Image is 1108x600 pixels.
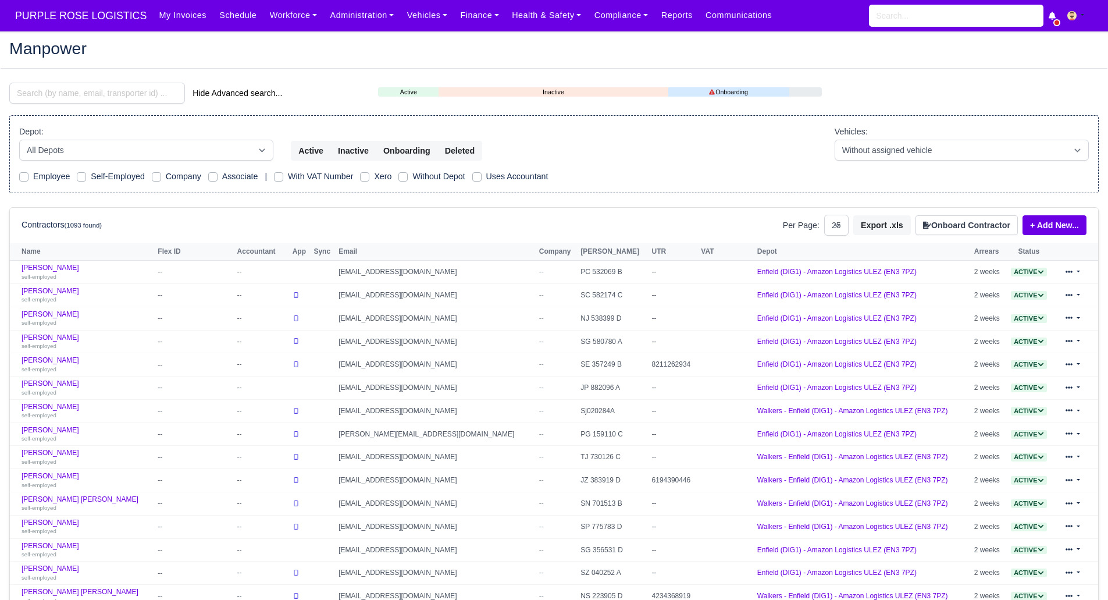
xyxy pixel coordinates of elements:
[1011,407,1046,416] span: Active
[1011,384,1046,392] span: Active
[915,215,1018,235] button: Onboard Contractor
[655,4,699,27] a: Reports
[22,528,56,534] small: self-employed
[22,356,152,373] a: [PERSON_NAME] self-employed
[1011,291,1046,299] a: Active
[234,284,290,307] td: --
[374,170,391,183] label: Xero
[19,125,44,139] label: Depot:
[234,243,290,261] th: Accountant
[1011,430,1046,439] span: Active
[9,4,152,27] span: PURPLE ROSE LOGISTICS
[539,314,544,322] span: --
[1011,499,1046,508] span: Active
[539,338,544,346] span: --
[539,592,544,600] span: --
[234,307,290,330] td: --
[22,333,152,350] a: [PERSON_NAME] self-employed
[971,284,1006,307] td: 2 weeks
[539,360,544,368] span: --
[649,423,699,446] td: --
[288,170,353,183] label: With VAT Number
[336,515,536,538] td: [EMAIL_ADDRESS][DOMAIN_NAME]
[835,125,868,139] label: Vehicles:
[578,492,649,516] td: SN 701513 B
[971,353,1006,377] td: 2 weeks
[323,4,400,27] a: Administration
[1011,453,1046,461] a: Active
[155,562,234,585] td: --
[213,4,263,27] a: Schedule
[336,562,536,585] td: [EMAIL_ADDRESS][DOMAIN_NAME]
[971,515,1006,538] td: 2 weeks
[757,338,917,346] a: Enfield (DIG1) - Amazon Logistics ULEZ (EN3 7PZ)
[234,423,290,446] td: --
[971,261,1006,284] td: 2 weeks
[22,435,56,442] small: self-employed
[757,523,948,531] a: Walkers - Enfield (DIG1) - Amazon Logistics ULEZ (EN3 7PZ)
[234,469,290,492] td: --
[757,360,917,368] a: Enfield (DIG1) - Amazon Logistics ULEZ (EN3 7PZ)
[22,366,56,372] small: self-employed
[1011,360,1046,369] span: Active
[22,287,152,304] a: [PERSON_NAME] self-employed
[649,377,699,400] td: --
[155,261,234,284] td: --
[222,170,258,183] label: Associate
[234,377,290,400] td: --
[336,377,536,400] td: [EMAIL_ADDRESS][DOMAIN_NAME]
[155,284,234,307] td: --
[155,538,234,562] td: --
[649,469,699,492] td: 6194390446
[757,499,948,507] a: Walkers - Enfield (DIG1) - Amazon Logistics ULEZ (EN3 7PZ)
[1,31,1107,69] div: Manpower
[1011,546,1046,554] a: Active
[869,5,1043,27] input: Search...
[539,476,544,484] span: --
[22,389,56,396] small: self-employed
[578,446,649,469] td: TJ 730126 C
[22,472,152,489] a: [PERSON_NAME] self-employed
[1011,338,1046,346] span: Active
[65,222,102,229] small: (1093 found)
[649,261,699,284] td: --
[22,319,56,326] small: self-employed
[185,83,290,103] button: Hide Advanced search...
[757,384,917,392] a: Enfield (DIG1) - Amazon Logistics ULEZ (EN3 7PZ)
[376,141,438,161] button: Onboarding
[539,523,544,531] span: --
[336,261,536,284] td: [EMAIL_ADDRESS][DOMAIN_NAME]
[539,453,544,461] span: --
[155,446,234,469] td: --
[234,330,290,353] td: --
[1011,268,1046,276] a: Active
[971,377,1006,400] td: 2 weeks
[330,141,376,161] button: Inactive
[234,538,290,562] td: --
[649,538,699,562] td: --
[234,353,290,377] td: --
[1011,314,1046,323] span: Active
[578,243,649,261] th: [PERSON_NAME]
[155,243,234,261] th: Flex ID
[1011,360,1046,368] a: Active
[336,243,536,261] th: Email
[1011,569,1046,577] span: Active
[757,430,917,438] a: Enfield (DIG1) - Amazon Logistics ULEZ (EN3 7PZ)
[539,268,544,276] span: --
[336,307,536,330] td: [EMAIL_ADDRESS][DOMAIN_NAME]
[22,310,152,327] a: [PERSON_NAME] self-employed
[971,538,1006,562] td: 2 weeks
[336,423,536,446] td: [PERSON_NAME][EMAIL_ADDRESS][DOMAIN_NAME]
[757,592,948,600] a: Walkers - Enfield (DIG1) - Amazon Logistics ULEZ (EN3 7PZ)
[412,170,465,183] label: Without Depot
[578,423,649,446] td: PG 159110 C
[649,307,699,330] td: --
[437,141,482,161] button: Deleted
[166,170,201,183] label: Company
[378,87,439,97] a: Active
[578,353,649,377] td: SE 357249 B
[539,546,544,554] span: --
[539,407,544,415] span: --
